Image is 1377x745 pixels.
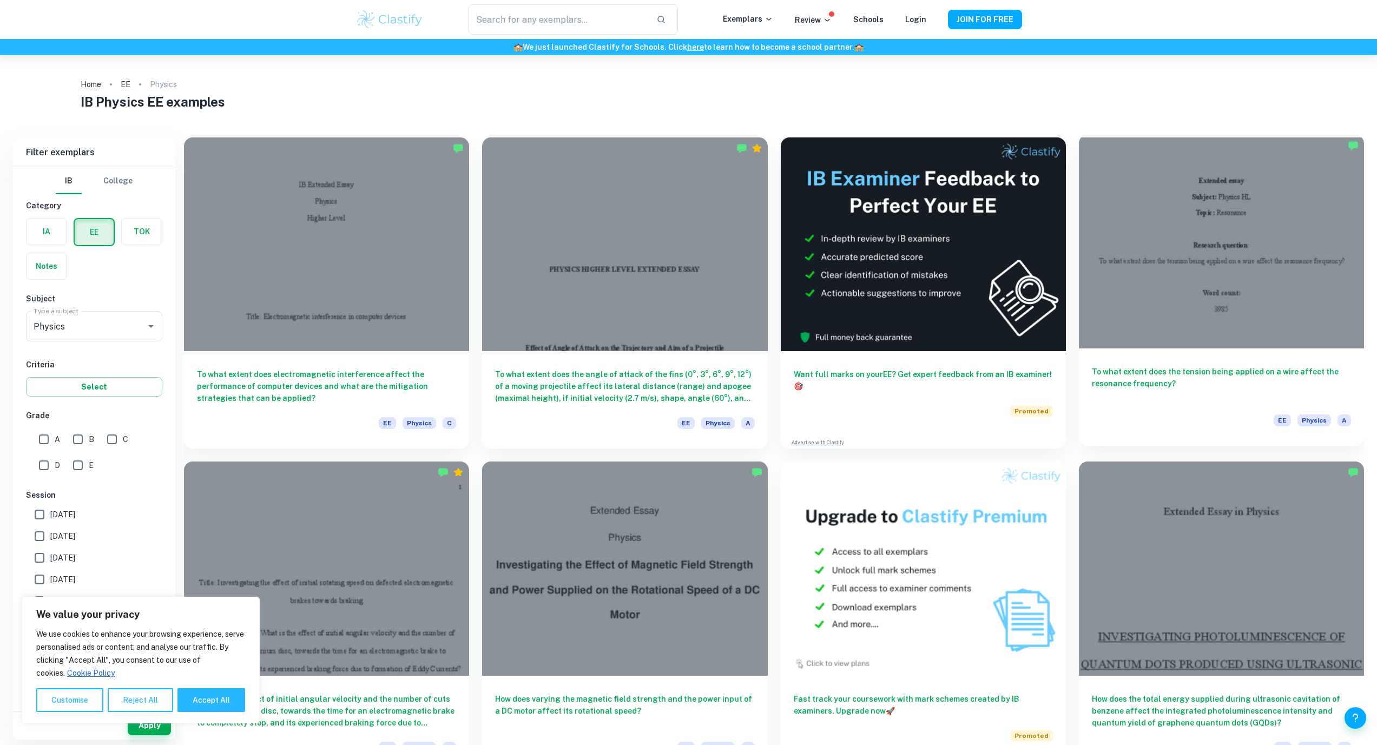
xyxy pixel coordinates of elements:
[36,608,245,621] p: We value your privacy
[197,368,456,404] h6: To what extent does electromagnetic interference affect the performance of computer devices and w...
[26,377,162,397] button: Select
[495,693,754,729] h6: How does varying the magnetic field strength and the power input of a DC motor affect its rotatio...
[794,693,1053,717] h6: Fast track your coursework with mark schemes created by IB examiners. Upgrade now
[50,552,75,564] span: [DATE]
[26,489,162,501] h6: Session
[723,13,773,25] p: Exemplars
[687,43,704,51] a: here
[1348,140,1359,151] img: Marked
[50,595,75,607] span: [DATE]
[1274,414,1291,426] span: EE
[81,77,101,92] a: Home
[1010,730,1053,742] span: Promoted
[1092,366,1351,401] h6: To what extent does the tension being applied on a wire affect the resonance frequency?
[13,137,175,168] h6: Filter exemplars
[854,43,864,51] span: 🏫
[453,467,464,478] div: Premium
[443,417,456,429] span: C
[948,10,1022,29] button: JOIN FOR FREE
[355,9,424,30] img: Clastify logo
[1297,414,1331,426] span: Physics
[482,137,767,449] a: To what extent does the angle of attack of the fins (0°, 3°, 6°, 9°, 12°) of a moving projectile ...
[26,410,162,421] h6: Grade
[55,459,60,471] span: D
[89,459,94,471] span: E
[26,359,162,371] h6: Criteria
[469,4,647,35] input: Search for any exemplars...
[122,219,162,245] button: TOK
[886,707,895,715] span: 🚀
[1345,707,1366,729] button: Help and Feedback
[453,143,464,154] img: Marked
[741,417,755,429] span: A
[853,15,884,24] a: Schools
[67,668,115,678] a: Cookie Policy
[792,439,844,446] a: Advertise with Clastify
[22,597,260,723] div: We value your privacy
[495,368,754,404] h6: To what extent does the angle of attack of the fins (0°, 3°, 6°, 9°, 12°) of a moving projectile ...
[36,688,103,712] button: Customise
[752,467,762,478] img: Marked
[89,433,94,445] span: B
[379,417,396,429] span: EE
[781,137,1066,449] a: Want full marks on yourEE? Get expert feedback from an IB examiner!PromotedAdvertise with Clastify
[26,293,162,305] h6: Subject
[1338,414,1351,426] span: A
[27,219,67,245] button: IA
[197,693,456,729] h6: What is the effect of initial angular velocity and the number of cuts on an Aluminium disc, towar...
[56,168,82,194] button: IB
[55,433,60,445] span: A
[27,253,67,279] button: Notes
[513,43,523,51] span: 🏫
[1010,405,1053,417] span: Promoted
[794,368,1053,392] h6: Want full marks on your EE ? Get expert feedback from an IB examiner!
[36,628,245,680] p: We use cookies to enhance your browsing experience, serve personalised ads or content, and analys...
[781,137,1066,351] img: Thumbnail
[794,382,803,391] span: 🎯
[50,573,75,585] span: [DATE]
[905,15,926,24] a: Login
[75,219,114,245] button: EE
[177,688,245,712] button: Accept All
[103,168,133,194] button: College
[121,77,130,92] a: EE
[781,461,1066,675] img: Thumbnail
[701,417,735,429] span: Physics
[34,306,78,315] label: Type a subject
[184,137,469,449] a: To what extent does electromagnetic interference affect the performance of computer devices and w...
[143,319,159,334] button: Open
[108,688,173,712] button: Reject All
[736,143,747,154] img: Marked
[677,417,695,429] span: EE
[1079,137,1364,449] a: To what extent does the tension being applied on a wire affect the resonance frequency?EEPhysicsA
[128,716,171,735] button: Apply
[50,509,75,520] span: [DATE]
[26,200,162,212] h6: Category
[1092,693,1351,729] h6: How does the total energy supplied during ultrasonic cavitation of benzene affect the integrated ...
[56,168,133,194] div: Filter type choice
[795,14,832,26] p: Review
[150,78,177,90] p: Physics
[752,143,762,154] div: Premium
[1348,467,1359,478] img: Marked
[438,467,449,478] img: Marked
[2,41,1375,53] h6: We just launched Clastify for Schools. Click to learn how to become a school partner.
[123,433,128,445] span: C
[403,417,436,429] span: Physics
[81,92,1296,111] h1: IB Physics EE examples
[50,530,75,542] span: [DATE]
